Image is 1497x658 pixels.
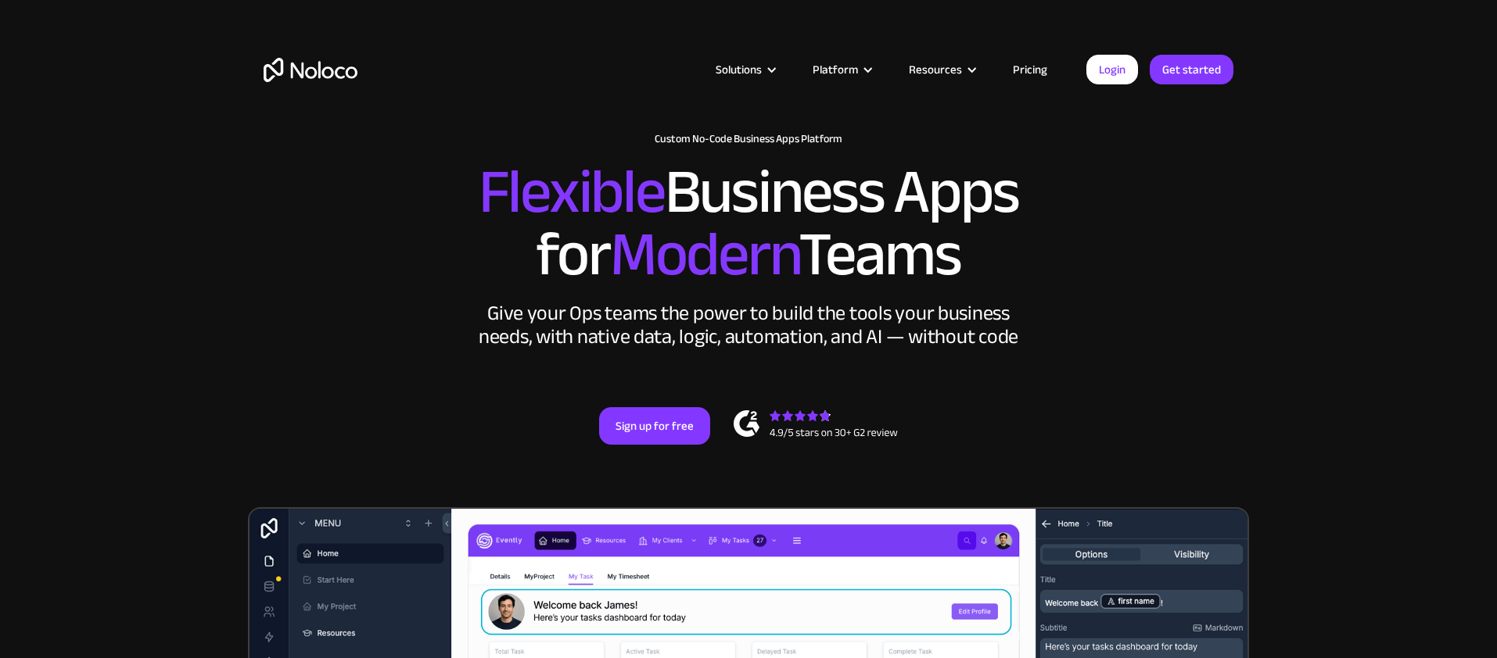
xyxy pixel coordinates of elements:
[599,407,710,445] a: Sign up for free
[993,59,1067,80] a: Pricing
[813,59,858,80] div: Platform
[479,134,665,250] span: Flexible
[909,59,962,80] div: Resources
[610,196,799,313] span: Modern
[475,302,1022,349] div: Give your Ops teams the power to build the tools your business needs, with native data, logic, au...
[716,59,762,80] div: Solutions
[264,161,1233,286] h2: Business Apps for Teams
[264,58,357,82] a: home
[1086,55,1138,84] a: Login
[696,59,793,80] div: Solutions
[793,59,889,80] div: Platform
[1150,55,1233,84] a: Get started
[889,59,993,80] div: Resources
